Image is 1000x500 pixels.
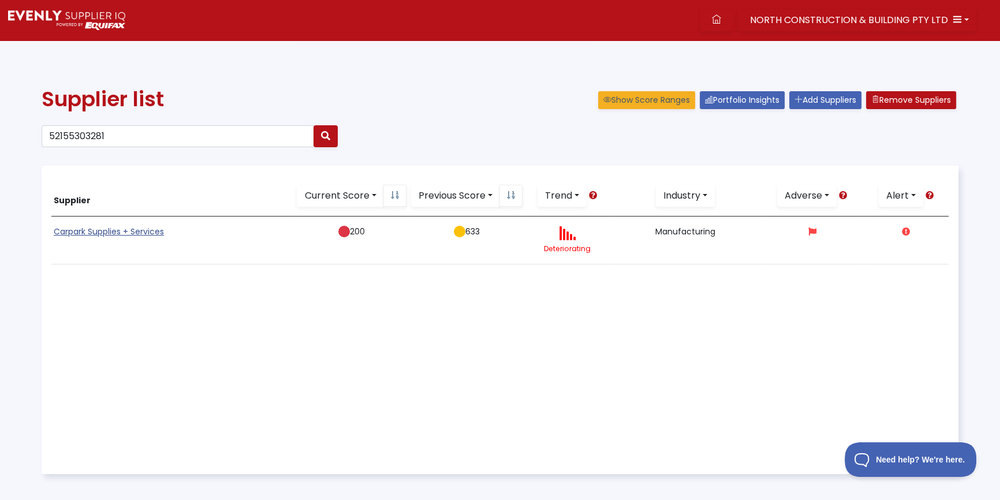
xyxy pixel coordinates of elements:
a: Carpark Supplies + Services [54,226,164,237]
span: 200 [350,226,365,237]
button: NORTH CONSTRUCTION & BUILDING PTY LTD [738,9,976,31]
a: Trend [538,185,587,207]
a: Alert [879,185,923,207]
span: 633 [465,226,480,237]
button: Remove Suppliers [866,91,956,109]
a: Portfolio Insights [700,91,785,109]
a: Adverse [777,185,837,207]
a: Sort By Ascending Score [383,185,406,207]
a: Sort By Ascending Score [499,185,523,207]
a: Current Score [297,185,383,207]
a: Previous Score [411,185,500,207]
input: Search your supplier list [42,125,314,147]
td: Manufacturing [610,217,761,264]
a: Industry [656,185,715,207]
div: Button group with nested dropdown [297,185,406,207]
img: Supply Predict [8,10,125,30]
div: Button group with nested dropdown [411,185,523,207]
button: Show Score Ranges [598,91,695,109]
th: Supplier [51,176,294,217]
span: NORTH CONSTRUCTION & BUILDING PTY LTD [750,13,948,27]
iframe: Toggle Customer Support [845,442,977,477]
a: Add Suppliers [789,91,861,109]
small: Deteriorating [544,244,591,253]
span: Supplier list [42,84,164,114]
